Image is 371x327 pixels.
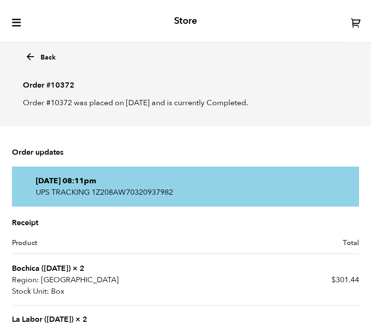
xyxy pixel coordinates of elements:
[331,275,336,285] span: $
[23,73,348,90] h2: Order #10372
[12,263,71,274] a: Bochica ([DATE])
[12,238,185,255] th: Product
[12,274,185,286] p: [GEOGRAPHIC_DATA]
[185,238,359,255] th: Total
[12,286,185,297] p: Box
[12,218,359,228] h2: Receipt
[12,314,73,325] a: La Labor ([DATE])
[25,49,56,62] a: Back
[12,274,39,286] strong: Region:
[75,314,87,325] strong: × 2
[36,175,335,187] p: [DATE] 08:11pm
[10,14,22,28] button: toggle-mobile-menu
[36,187,335,198] p: UPS TRACKING 1Z208AW70320937982
[23,97,348,109] p: Order #10372 was placed on [DATE] and is currently Completed.
[12,286,49,297] strong: Stock Unit:
[12,148,359,157] h2: Order updates
[331,275,359,285] bdi: 301.44
[72,263,84,274] strong: × 2
[174,15,197,27] h2: Store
